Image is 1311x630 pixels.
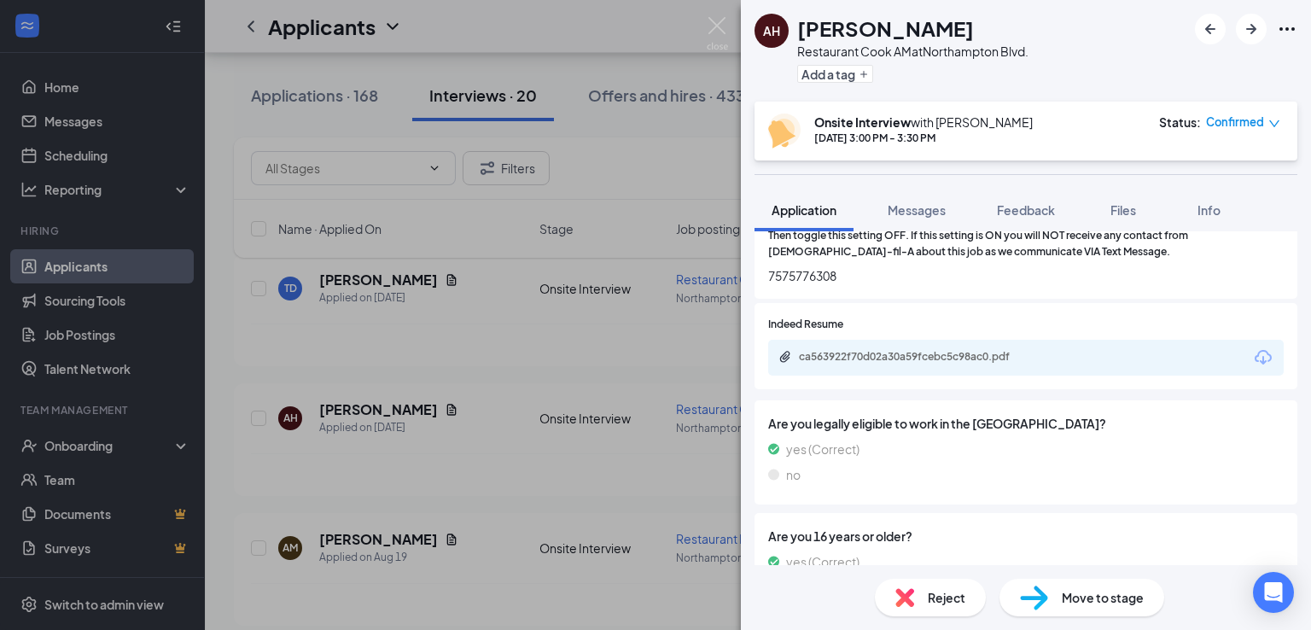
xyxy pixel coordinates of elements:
[768,266,1284,285] span: 7575776308
[1110,202,1136,218] span: Files
[797,65,873,83] button: PlusAdd a tag
[814,131,1033,145] div: [DATE] 3:00 PM - 3:30 PM
[888,202,946,218] span: Messages
[928,588,965,607] span: Reject
[1277,19,1297,39] svg: Ellipses
[799,350,1038,364] div: ca563922f70d02a30a59fcebc5c98ac0.pdf
[1197,202,1221,218] span: Info
[797,43,1028,60] div: Restaurant Cook AM at Northampton Blvd.
[1200,19,1221,39] svg: ArrowLeftNew
[1253,347,1273,368] svg: Download
[1236,14,1267,44] button: ArrowRight
[786,552,859,571] span: yes (Correct)
[768,414,1284,433] span: Are you legally eligible to work in the [GEOGRAPHIC_DATA]?
[814,114,911,130] b: Onsite Interview
[1159,114,1201,131] div: Status :
[786,440,859,458] span: yes (Correct)
[1195,14,1226,44] button: ArrowLeftNew
[786,465,801,484] span: no
[997,202,1055,218] span: Feedback
[1062,588,1144,607] span: Move to stage
[768,212,1284,260] span: iPhone Disclaimer: If you have an iPhone please go to: Settings > Messages > Filter Unknown Sende...
[768,527,1284,545] span: Are you 16 years or older?
[797,14,974,43] h1: [PERSON_NAME]
[1206,114,1264,131] span: Confirmed
[778,350,792,364] svg: Paperclip
[1241,19,1261,39] svg: ArrowRight
[1253,572,1294,613] div: Open Intercom Messenger
[768,317,843,333] span: Indeed Resume
[763,22,780,39] div: AH
[814,114,1033,131] div: with [PERSON_NAME]
[778,350,1055,366] a: Paperclipca563922f70d02a30a59fcebc5c98ac0.pdf
[1268,118,1280,130] span: down
[859,69,869,79] svg: Plus
[772,202,836,218] span: Application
